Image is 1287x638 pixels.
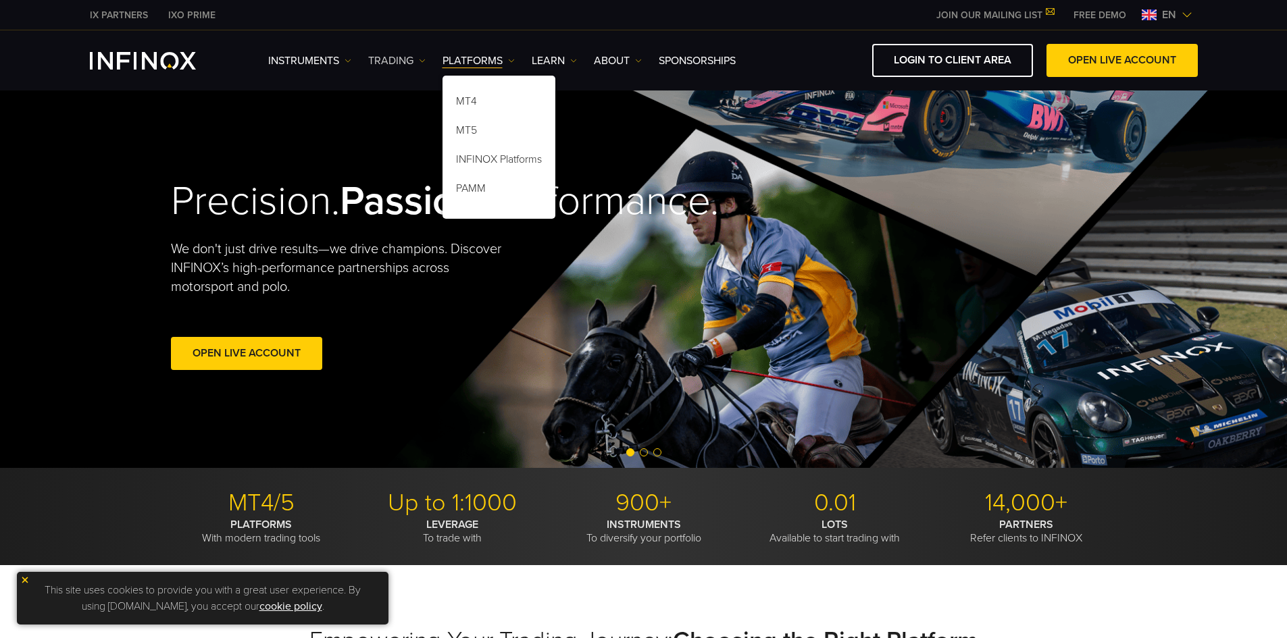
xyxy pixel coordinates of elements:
[171,177,597,226] h2: Precision. Performance.
[607,518,681,531] strong: INSTRUMENTS
[653,448,661,456] span: Go to slide 3
[626,448,634,456] span: Go to slide 1
[553,488,734,518] p: 900+
[340,177,488,225] strong: Passion.
[171,240,511,296] p: We don't just drive results—we drive champions. Discover INFINOX’s high-performance partnerships ...
[745,518,926,545] p: Available to start trading with
[259,600,322,613] a: cookie policy
[594,53,642,69] a: ABOUT
[745,488,926,518] p: 0.01
[1063,8,1136,22] a: INFINOX MENU
[659,53,736,69] a: SPONSORSHIPS
[872,44,1033,77] a: LOGIN TO CLIENT AREA
[443,176,555,205] a: PAMM
[90,52,228,70] a: INFINOX Logo
[171,337,322,370] a: Open Live Account
[368,53,426,69] a: TRADING
[553,518,734,545] p: To diversify your portfolio
[443,53,515,69] a: PLATFORMS
[24,579,382,618] p: This site uses cookies to provide you with a great user experience. By using [DOMAIN_NAME], you a...
[532,53,577,69] a: Learn
[158,8,226,22] a: INFINOX
[1157,7,1182,23] span: en
[230,518,292,531] strong: PLATFORMS
[822,518,848,531] strong: LOTS
[999,518,1053,531] strong: PARTNERS
[443,118,555,147] a: MT5
[268,53,351,69] a: Instruments
[426,518,478,531] strong: LEVERAGE
[936,488,1117,518] p: 14,000+
[443,147,555,176] a: INFINOX Platforms
[926,9,1063,21] a: JOIN OUR MAILING LIST
[443,89,555,118] a: MT4
[20,575,30,585] img: yellow close icon
[936,518,1117,545] p: Refer clients to INFINOX
[171,518,352,545] p: With modern trading tools
[362,488,543,518] p: Up to 1:1000
[80,8,158,22] a: INFINOX
[362,518,543,545] p: To trade with
[171,488,352,518] p: MT4/5
[640,448,648,456] span: Go to slide 2
[1046,44,1198,77] a: OPEN LIVE ACCOUNT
